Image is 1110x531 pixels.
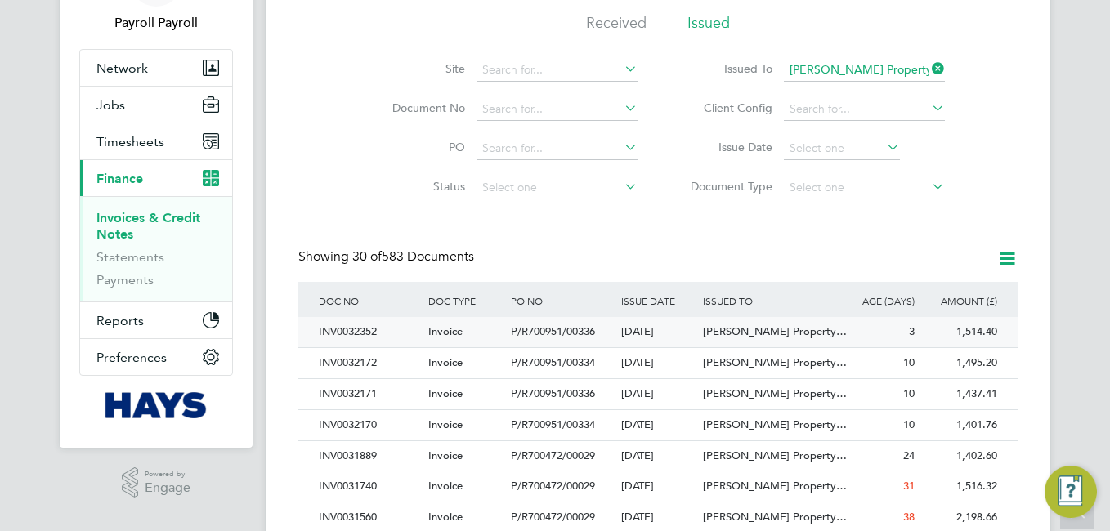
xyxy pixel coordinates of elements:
span: Reports [96,313,144,328]
span: [PERSON_NAME] Property… [703,324,847,338]
span: Timesheets [96,134,164,149]
span: 38 [903,510,915,524]
span: Preferences [96,350,167,365]
div: [DATE] [617,441,700,471]
div: INV0031889 [315,441,424,471]
label: Site [371,61,465,76]
span: P/R700472/00029 [511,510,595,524]
span: Powered by [145,467,190,481]
img: hays-logo-retina.png [105,392,208,418]
label: PO [371,140,465,154]
div: [DATE] [617,410,700,440]
a: Statements [96,249,164,265]
label: Document Type [678,179,772,194]
div: AGE (DAYS) [836,282,919,319]
input: Search for... [784,59,945,82]
span: P/R700472/00029 [511,448,595,462]
div: [DATE] [617,317,700,347]
div: [DATE] [617,471,700,502]
span: 3 [909,324,915,338]
span: Jobs [96,97,125,113]
div: [DATE] [617,379,700,409]
span: Invoice [428,355,463,369]
button: Jobs [80,87,232,123]
input: Select one [477,176,638,199]
a: Invoices & Credit Notes [96,210,200,242]
div: Finance [80,196,232,301]
span: [PERSON_NAME] Property… [703,479,847,493]
button: Preferences [80,339,232,375]
span: Engage [145,481,190,495]
input: Select one [784,176,945,199]
div: Showing [298,248,477,265]
span: P/R700472/00029 [511,479,595,493]
span: Network [96,60,148,76]
span: 24 [903,448,915,462]
div: 1,401.76 [919,410,1001,440]
span: P/R700951/00336 [511,386,595,400]
span: Finance [96,171,143,186]
label: Client Config [678,100,772,115]
label: Document No [371,100,465,115]
span: [PERSON_NAME] Property… [703,448,847,462]
div: [DATE] [617,348,700,378]
span: 30 of [352,248,382,265]
li: Issued [687,13,730,42]
div: ISSUED TO [699,282,836,319]
li: Received [586,13,647,42]
div: 1,437.41 [919,379,1001,409]
span: Invoice [428,448,463,462]
div: AMOUNT (£) [919,282,1001,319]
label: Issue Date [678,140,772,154]
span: 10 [903,417,915,431]
div: PO NO [507,282,616,319]
span: P/R700951/00334 [511,355,595,369]
div: INV0032170 [315,410,424,440]
div: DOC TYPE [424,282,507,319]
div: 1,516.32 [919,471,1001,502]
label: Issued To [678,61,772,76]
span: Invoice [428,510,463,524]
span: 583 Documents [352,248,474,265]
button: Reports [80,302,232,338]
span: Invoice [428,479,463,493]
span: P/R700951/00336 [511,324,595,338]
input: Select one [784,137,900,160]
span: 31 [903,479,915,493]
span: [PERSON_NAME] Property… [703,386,847,400]
span: 10 [903,355,915,369]
span: [PERSON_NAME] Property… [703,417,847,431]
button: Network [80,50,232,86]
div: INV0032171 [315,379,424,409]
input: Search for... [477,98,638,121]
span: [PERSON_NAME] Property… [703,355,847,369]
div: INV0032352 [315,317,424,347]
div: ISSUE DATE [617,282,700,319]
input: Search for... [477,137,638,160]
input: Search for... [477,59,638,82]
div: INV0032172 [315,348,424,378]
button: Engage Resource Center [1045,466,1097,518]
button: Timesheets [80,123,232,159]
div: INV0031740 [315,471,424,502]
a: Payments [96,272,154,288]
a: Powered byEngage [122,467,191,498]
a: Go to home page [79,392,233,418]
span: 10 [903,386,915,400]
span: Invoice [428,417,463,431]
span: [PERSON_NAME] Property… [703,510,847,524]
div: 1,495.20 [919,348,1001,378]
span: Invoice [428,324,463,338]
span: P/R700951/00334 [511,417,595,431]
div: DOC NO [315,282,424,319]
span: Invoice [428,386,463,400]
div: 1,514.40 [919,317,1001,347]
div: 1,402.60 [919,441,1001,471]
button: Finance [80,160,232,196]
input: Search for... [784,98,945,121]
span: Payroll Payroll [79,13,233,33]
label: Status [371,179,465,194]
